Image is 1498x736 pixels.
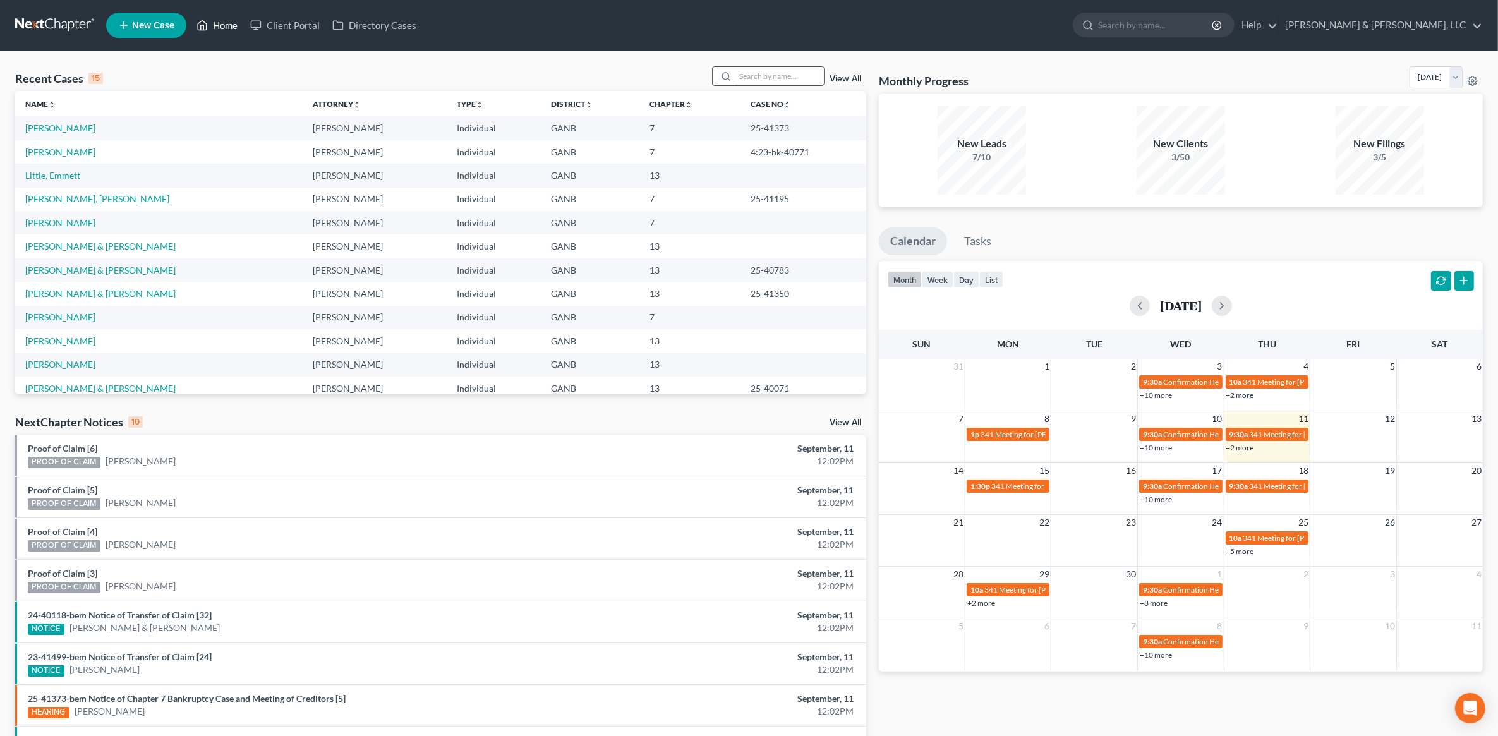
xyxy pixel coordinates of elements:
td: GANB [541,282,640,305]
a: Districtunfold_more [552,99,593,109]
span: 10a [970,585,983,594]
td: [PERSON_NAME] [303,282,447,305]
td: GANB [541,353,640,377]
i: unfold_more [586,101,593,109]
a: [PERSON_NAME] & [PERSON_NAME] [25,288,176,299]
a: Little, Emmett [25,170,80,181]
div: New Filings [1336,136,1424,151]
span: 10a [1229,533,1242,543]
div: NOTICE [28,665,64,677]
span: 341 Meeting for [PERSON_NAME] [1250,430,1363,439]
div: 12:02PM [587,580,854,593]
a: View All [830,418,861,427]
div: New Leads [938,136,1026,151]
div: 7/10 [938,151,1026,164]
div: PROOF OF CLAIM [28,582,100,593]
span: 1:30p [970,481,990,491]
a: 25-41373-bem Notice of Chapter 7 Bankruptcy Case and Meeting of Creditors [5] [28,693,346,704]
span: 27 [1470,515,1483,530]
span: 2 [1302,567,1310,582]
a: [PERSON_NAME] & [PERSON_NAME] [25,241,176,251]
td: GANB [541,211,640,234]
a: [PERSON_NAME] & [PERSON_NAME] [25,383,176,394]
a: Typeunfold_more [457,99,483,109]
span: 11 [1470,618,1483,634]
td: 25-41350 [740,282,866,305]
a: [PERSON_NAME] [106,497,176,509]
td: 25-40783 [740,258,866,282]
span: 8 [1216,618,1224,634]
div: Recent Cases [15,71,103,86]
span: 10a [1229,377,1242,387]
input: Search by name... [1098,13,1214,37]
span: 14 [952,463,965,478]
td: Individual [447,116,541,140]
span: 6 [1043,618,1051,634]
div: 12:02PM [587,455,854,468]
div: 10 [128,416,143,428]
div: September, 11 [587,609,854,622]
a: Proof of Claim [6] [28,443,97,454]
span: 29 [1038,567,1051,582]
a: +5 more [1226,546,1254,556]
div: 12:02PM [587,705,854,718]
td: 13 [640,377,740,400]
span: 1 [1216,567,1224,582]
i: unfold_more [353,101,361,109]
span: 7 [1130,618,1137,634]
td: Individual [447,164,541,187]
td: 7 [640,211,740,234]
td: Individual [447,140,541,164]
span: Mon [997,339,1019,349]
h3: Monthly Progress [879,73,969,88]
span: 3 [1216,359,1224,374]
td: Individual [447,234,541,258]
a: 24-40118-bem Notice of Transfer of Claim [32] [28,610,212,620]
a: Nameunfold_more [25,99,56,109]
span: 9:30a [1143,481,1162,491]
a: [PERSON_NAME] [106,455,176,468]
td: GANB [541,306,640,329]
td: Individual [447,377,541,400]
a: Client Portal [244,14,326,37]
a: [PERSON_NAME] [25,335,95,346]
a: [PERSON_NAME] & [PERSON_NAME] [25,265,176,275]
td: 13 [640,164,740,187]
span: Tue [1086,339,1102,349]
span: Wed [1170,339,1191,349]
td: [PERSON_NAME] [303,188,447,211]
div: Open Intercom Messenger [1455,693,1485,723]
div: 3/50 [1137,151,1225,164]
a: [PERSON_NAME] [25,311,95,322]
span: 17 [1211,463,1224,478]
a: [PERSON_NAME] [75,705,145,718]
span: 9:30a [1143,430,1162,439]
a: +2 more [1226,390,1254,400]
span: Confirmation Hearing for [PERSON_NAME] [1163,637,1308,646]
td: GANB [541,140,640,164]
span: 26 [1384,515,1396,530]
span: 4 [1475,567,1483,582]
td: GANB [541,164,640,187]
span: 341 Meeting for [PERSON_NAME] & [PERSON_NAME] [1243,377,1424,387]
h2: [DATE] [1160,299,1202,312]
td: [PERSON_NAME] [303,140,447,164]
span: 5 [1389,359,1396,374]
span: 20 [1470,463,1483,478]
span: 10 [1211,411,1224,426]
td: 7 [640,306,740,329]
span: Thu [1258,339,1276,349]
a: +10 more [1140,390,1172,400]
a: [PERSON_NAME] [69,663,140,676]
td: [PERSON_NAME] [303,211,447,234]
span: 31 [952,359,965,374]
td: Individual [447,353,541,377]
td: 13 [640,258,740,282]
i: unfold_more [783,101,791,109]
span: 21 [952,515,965,530]
span: New Case [132,21,174,30]
button: day [953,271,979,288]
td: 13 [640,353,740,377]
span: 1 [1043,359,1051,374]
a: [PERSON_NAME], [PERSON_NAME] [25,193,169,204]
